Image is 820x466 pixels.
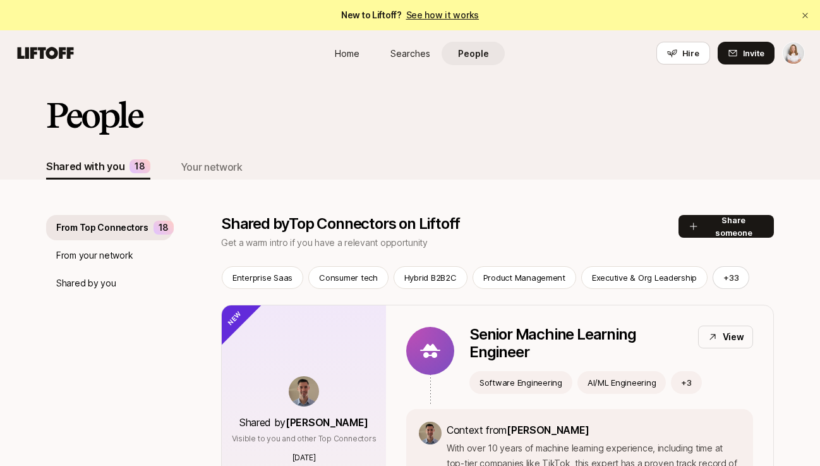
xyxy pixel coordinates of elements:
[56,276,116,291] p: Shared by you
[221,215,678,233] p: Shared by Top Connectors on Liftoff
[335,47,359,60] span: Home
[56,220,148,235] p: From Top Connectors
[46,158,124,175] div: Shared with you
[181,159,243,175] div: Your network
[783,42,804,64] img: Mary Beech
[743,47,764,59] span: Invite
[671,371,702,394] button: +3
[315,42,378,65] a: Home
[447,422,740,438] p: Context from
[678,215,774,238] button: Share someone
[458,47,489,60] span: People
[723,329,744,345] p: View
[232,433,377,445] p: Visible to you and other Top Connectors
[713,266,749,289] button: +33
[404,271,457,284] p: Hybrid B2B2C
[469,326,688,361] p: Senior Machine Learning Engineer
[46,96,142,134] h2: People
[181,154,243,180] button: Your network
[656,42,710,64] button: Hire
[200,284,263,346] div: New
[135,159,145,174] p: 18
[406,9,479,20] a: See how it works
[782,42,805,64] button: Mary Beech
[239,414,368,431] p: Shared by
[442,42,505,65] a: People
[159,220,169,235] p: 18
[419,422,442,445] img: bf8f663c_42d6_4f7d_af6b_5f71b9527721.jpg
[46,154,150,180] button: Shared with you18
[507,424,589,436] span: [PERSON_NAME]
[341,8,479,23] span: New to Liftoff?
[56,248,133,263] p: From your network
[483,271,565,284] p: Product Management
[289,376,319,407] img: bf8f663c_42d6_4f7d_af6b_5f71b9527721.jpg
[682,47,699,59] span: Hire
[588,376,656,389] p: AI/ML Engineering
[479,376,562,389] p: Software Engineering
[286,416,368,429] span: [PERSON_NAME]
[592,271,697,284] p: Executive & Org Leadership
[221,235,678,250] p: Get a warm intro if you have a relevant opportunity
[390,47,430,60] span: Searches
[292,452,316,463] p: [DATE]
[378,42,442,65] a: Searches
[232,271,292,284] p: Enterprise Saas
[319,271,378,284] p: Consumer tech
[718,42,775,64] button: Invite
